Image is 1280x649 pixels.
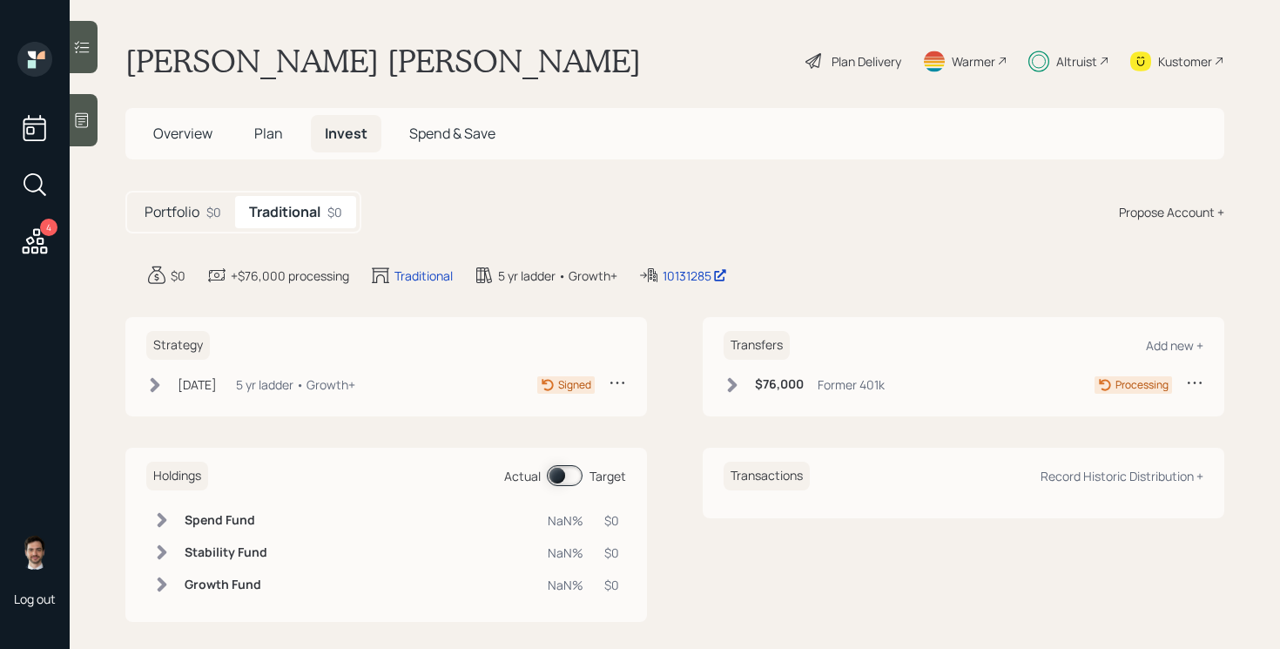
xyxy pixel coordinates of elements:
[185,578,267,592] h6: Growth Fund
[1146,337,1203,354] div: Add new +
[254,124,283,143] span: Plan
[1115,377,1169,393] div: Processing
[14,591,56,607] div: Log out
[325,124,367,143] span: Invest
[548,576,583,594] div: NaN%
[178,375,217,394] div: [DATE]
[409,124,495,143] span: Spend & Save
[724,462,810,490] h6: Transactions
[558,377,591,393] div: Signed
[146,331,210,360] h6: Strategy
[153,124,212,143] span: Overview
[327,203,342,221] div: $0
[236,375,355,394] div: 5 yr ladder • Growth+
[1158,52,1212,71] div: Kustomer
[185,513,267,528] h6: Spend Fund
[504,467,541,485] div: Actual
[206,203,221,221] div: $0
[146,462,208,490] h6: Holdings
[40,219,57,236] div: 4
[663,267,727,285] div: 10131285
[1119,203,1224,221] div: Propose Account +
[589,467,626,485] div: Target
[604,544,619,562] div: $0
[818,375,885,394] div: Former 401k
[604,576,619,594] div: $0
[832,52,901,71] div: Plan Delivery
[394,267,453,285] div: Traditional
[125,42,641,80] h1: [PERSON_NAME] [PERSON_NAME]
[249,204,320,220] h5: Traditional
[498,267,617,285] div: 5 yr ladder • Growth+
[755,377,804,392] h6: $76,000
[1056,52,1097,71] div: Altruist
[548,544,583,562] div: NaN%
[185,545,267,560] h6: Stability Fund
[1041,468,1203,484] div: Record Historic Distribution +
[952,52,995,71] div: Warmer
[548,511,583,530] div: NaN%
[604,511,619,530] div: $0
[145,204,199,220] h5: Portfolio
[724,331,790,360] h6: Transfers
[17,535,52,570] img: jonah-coleman-headshot.png
[171,267,185,285] div: $0
[231,267,349,285] div: +$76,000 processing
